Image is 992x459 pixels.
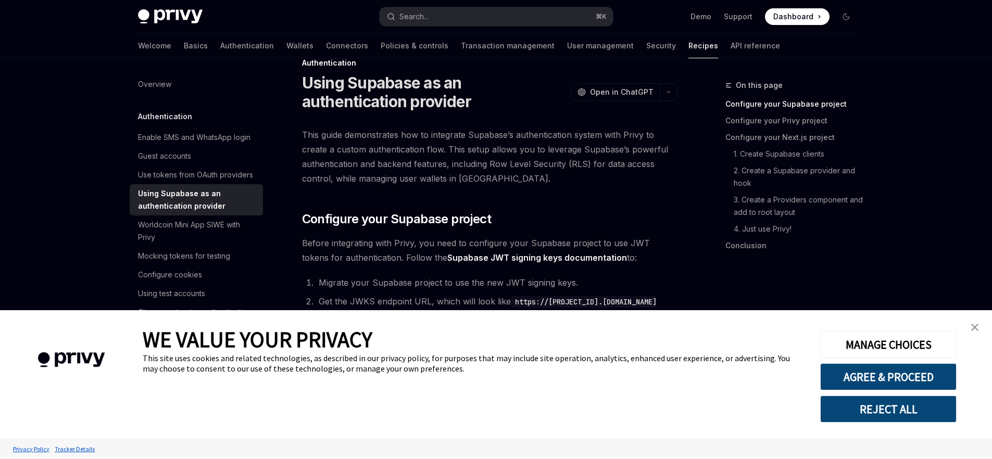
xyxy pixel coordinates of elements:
img: company logo [16,337,127,382]
a: Basics [184,33,208,58]
a: Wallets [286,33,313,58]
span: ⌘ K [596,12,607,21]
a: Privacy Policy [10,440,52,458]
button: AGREE & PROCEED [820,363,957,390]
a: Welcome [138,33,171,58]
a: 4. Just use Privy! [734,221,863,237]
div: Mocking tokens for testing [138,250,230,262]
div: Overview [138,78,171,91]
div: Using Supabase as an authentication provider [138,187,257,212]
div: This site uses cookies and related technologies, as described in our privacy policy, for purposes... [143,353,805,374]
img: close banner [971,324,978,331]
a: API reference [731,33,780,58]
a: Configure your Supabase project [725,96,863,112]
a: Security [646,33,676,58]
a: Configure your Next.js project [725,129,863,146]
a: 1. Create Supabase clients [734,146,863,162]
a: 3. Create a Providers component and add to root layout [734,192,863,221]
h1: Using Supabase as an authentication provider [302,73,567,111]
span: This guide demonstrates how to integrate Supabase’s authentication system with Privy to create a ... [302,127,677,186]
div: Use tokens from OAuth providers [138,169,253,181]
button: REJECT ALL [820,396,957,423]
span: Configure your Supabase project [302,211,491,227]
div: Authentication [302,58,677,68]
span: WE VALUE YOUR PRIVACY [143,326,372,353]
a: Overview [130,75,263,94]
a: Policies & controls [381,33,448,58]
a: Supabase JWT signing keys documentation [447,252,627,263]
span: Before integrating with Privy, you need to configure your Supabase project to use JWT tokens for ... [302,236,677,265]
a: 2. Create a Supabase provider and hook [734,162,863,192]
a: Configure cookies [130,265,263,284]
a: Using test accounts [130,284,263,303]
div: Worldcoin Mini App SIWE with Privy [138,219,257,244]
a: Tracker Details [52,440,97,458]
span: Open in ChatGPT [590,87,654,97]
a: Chrome extension authentication [130,303,263,322]
a: Recipes [688,33,718,58]
a: Transaction management [461,33,555,58]
a: Enable SMS and WhatsApp login [130,128,263,147]
a: Demo [690,11,711,22]
span: On this page [736,79,783,92]
a: Authentication [220,33,274,58]
li: Get the JWKS endpoint URL, which will look like . [316,294,677,323]
button: Toggle dark mode [838,8,855,25]
div: Configure cookies [138,269,202,281]
a: Guest accounts [130,147,263,165]
a: Support [724,11,752,22]
a: Mocking tokens for testing [130,247,263,265]
span: Dashboard [773,11,813,22]
button: Search...⌘K [380,7,613,26]
a: Using Supabase as an authentication provider [130,184,263,215]
a: Conclusion [725,237,863,254]
div: Chrome extension authentication [138,306,251,318]
img: dark logo [138,9,203,24]
a: Connectors [326,33,368,58]
div: Using test accounts [138,287,205,300]
a: close banner [964,317,985,338]
div: Guest accounts [138,150,191,162]
a: Use tokens from OAuth providers [130,165,263,184]
button: MANAGE CHOICES [820,331,957,358]
div: Enable SMS and WhatsApp login [138,131,250,144]
a: User management [567,33,634,58]
a: Dashboard [765,8,830,25]
li: Migrate your Supabase project to use the new JWT signing keys. [316,275,677,290]
a: Worldcoin Mini App SIWE with Privy [130,215,263,247]
h5: Authentication [138,110,192,123]
div: Search... [399,10,429,23]
a: Configure your Privy project [725,112,863,129]
button: Open in ChatGPT [571,83,660,101]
